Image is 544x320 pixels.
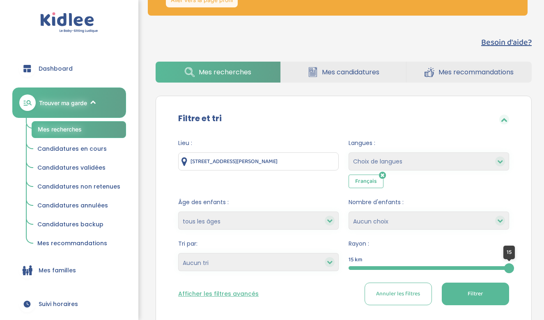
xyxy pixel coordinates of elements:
a: Candidatures validées [32,160,126,176]
span: 15 km [349,256,363,264]
span: Dashboard [39,64,73,73]
span: Lieu : [178,139,339,147]
a: Candidatures annulées [32,198,126,214]
span: Mes recommandations [37,239,107,247]
a: Mes candidatures [281,62,406,83]
span: 15 [507,248,512,257]
span: Mes recommandations [438,67,514,77]
button: Besoin d'aide? [481,36,532,48]
a: Mes recommandations [406,62,532,83]
a: Trouver ma garde [12,87,126,118]
span: Suivi horaires [39,300,78,308]
button: Afficher les filtres avancés [178,290,259,298]
span: Mes recherches [199,67,251,77]
label: Filtre et tri [178,112,222,124]
a: Candidatures backup [32,217,126,233]
span: Filtrer [468,290,483,298]
span: Candidatures backup [37,220,103,228]
span: Langues : [349,139,509,147]
span: Trouver ma garde [39,99,87,107]
span: Tri par: [178,239,339,248]
span: Mes candidatures [322,67,379,77]
a: Mes recherches [32,121,126,138]
a: Suivi horaires [12,289,126,319]
button: Annuler les filtres [365,283,432,305]
span: Candidatures annulées [37,201,108,209]
a: Candidatures en cours [32,141,126,157]
a: Mes recherches [156,62,280,83]
span: Annuler les filtres [376,290,420,298]
span: Candidatures validées [37,163,106,172]
span: Candidatures en cours [37,145,107,153]
span: Rayon : [349,239,509,248]
span: Mes familles [39,266,76,275]
input: Ville ou code postale [178,152,339,170]
a: Mes recommandations [32,236,126,251]
a: Mes familles [12,256,126,285]
span: Français [349,175,383,188]
button: Filtrer [442,283,509,305]
span: Candidatures non retenues [37,182,120,191]
span: Nombre d'enfants : [349,198,509,207]
img: logo.svg [40,12,98,33]
span: Âge des enfants : [178,198,339,207]
a: Candidatures non retenues [32,179,126,195]
span: Mes recherches [38,126,82,133]
a: Dashboard [12,54,126,83]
